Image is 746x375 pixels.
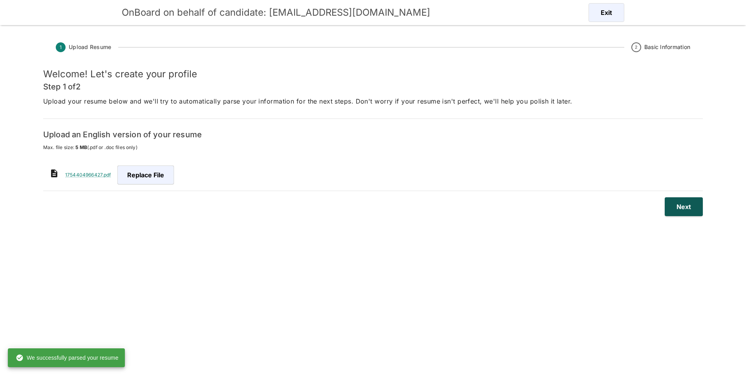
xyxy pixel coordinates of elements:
span: Max. file size: (.pdf or .doc files only) [43,144,703,151]
h5: Welcome! Let's create your profile [43,68,703,80]
button: Next [665,197,703,216]
h5: OnBoard on behalf of candidate: [EMAIL_ADDRESS][DOMAIN_NAME] [122,6,430,19]
text: 2 [635,45,637,50]
p: Upload your resume below and we'll try to automatically parse your information for the next steps... [43,96,703,107]
span: Upload Resume [69,43,111,51]
button: Exit [589,3,624,22]
span: Basic Information [644,43,690,51]
h6: Step 1 of 2 [43,80,703,93]
text: 1 [60,44,62,50]
span: Replace file [117,166,174,184]
a: 1754404966427.pdf [65,172,111,178]
span: 5 MB [75,144,87,150]
div: We successfully parsed your resume [16,351,119,365]
h6: Upload an English version of your resume [43,128,703,141]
